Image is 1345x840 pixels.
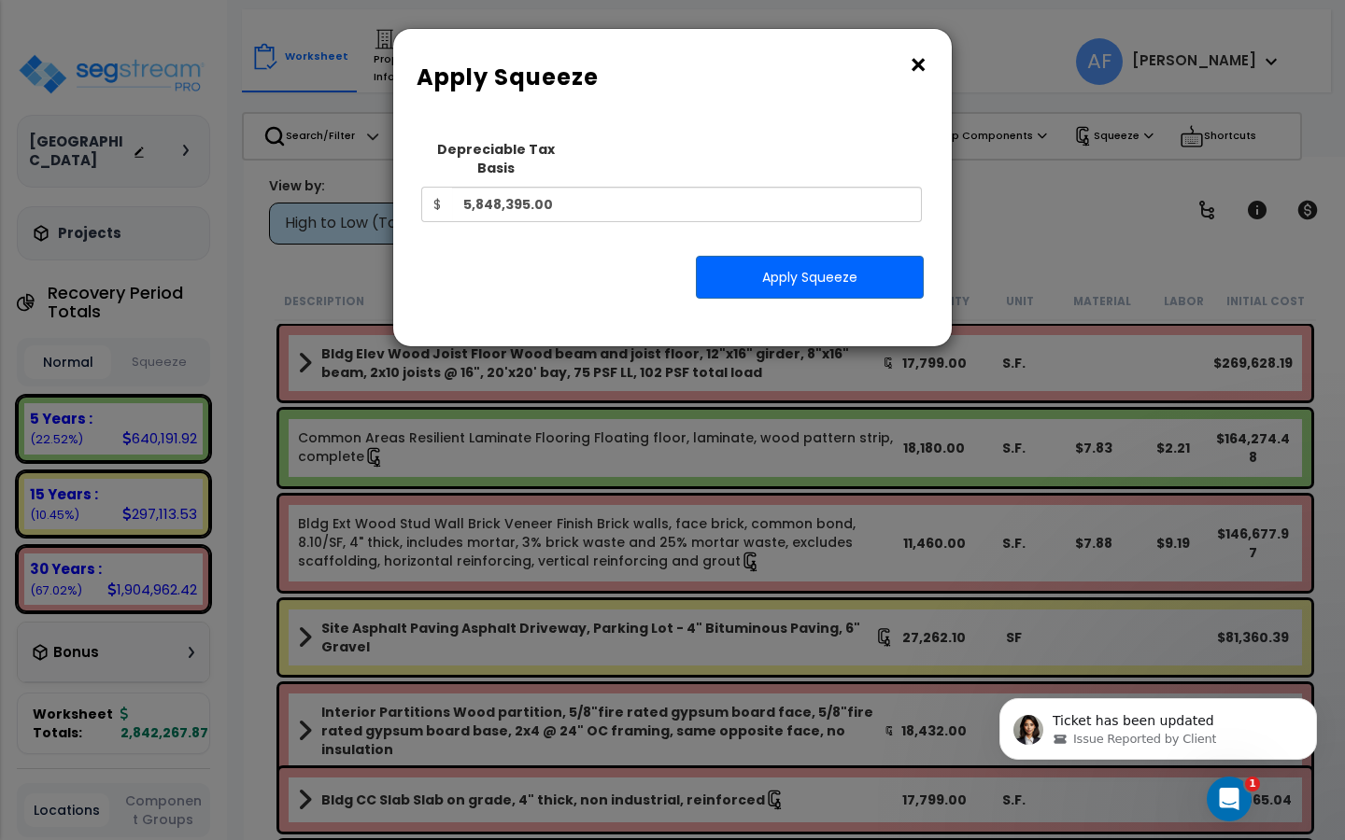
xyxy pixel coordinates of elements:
h6: Apply Squeeze [417,62,928,93]
button: × [908,50,928,80]
button: Apply Squeeze [696,256,924,299]
iframe: Intercom notifications message [971,659,1345,790]
input: 0.00 [452,187,922,222]
iframe: Intercom live chat [1207,777,1252,821]
label: Depreciable Tax Basis [421,140,572,177]
span: $ [421,187,452,222]
span: 1 [1245,777,1260,791]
